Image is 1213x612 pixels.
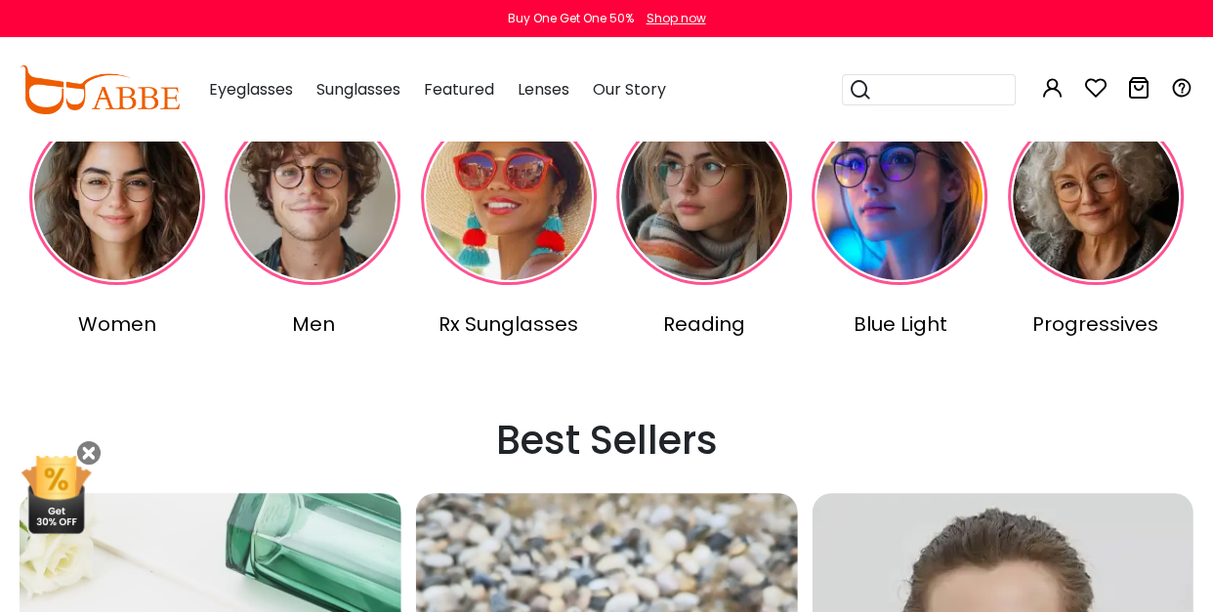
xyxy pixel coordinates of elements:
h2: Best Sellers [20,417,1193,464]
img: Women [29,109,205,285]
div: Shop now [647,10,706,27]
a: Rx Sunglasses [415,109,603,339]
div: Women [23,309,211,339]
a: Women [23,109,211,339]
span: Our Story [593,78,666,101]
span: Featured [424,78,494,101]
a: Men [219,109,406,339]
img: Blue Light [812,109,987,285]
img: abbeglasses.com [20,65,180,114]
img: Rx Sunglasses [421,109,597,285]
a: Shop now [637,10,706,26]
span: Lenses [518,78,569,101]
div: Rx Sunglasses [415,309,603,339]
div: Men [219,309,406,339]
img: Progressives [1008,109,1184,285]
a: Progressives [1002,109,1190,339]
a: Reading [610,109,798,339]
div: Buy One Get One 50% [508,10,634,27]
div: Progressives [1002,309,1190,339]
a: Blue Light [806,109,993,339]
img: mini welcome offer [20,456,93,534]
div: Blue Light [806,309,993,339]
img: Men [225,109,400,285]
div: Reading [610,309,798,339]
span: Eyeglasses [209,78,293,101]
img: Reading [616,109,792,285]
span: Sunglasses [316,78,400,101]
